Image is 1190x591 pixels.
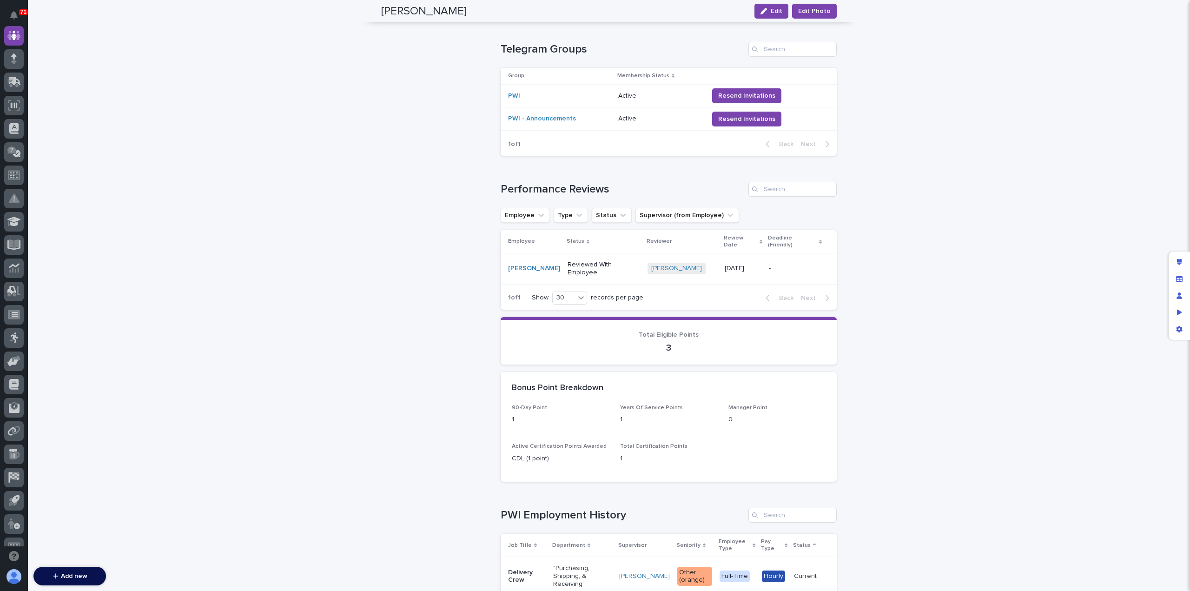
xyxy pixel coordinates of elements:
[720,571,750,582] div: Full-Time
[1171,271,1188,287] div: Manage fields and data
[568,261,640,277] p: Reviewed With Employee
[768,233,816,250] p: Deadline (Friendly)
[651,265,702,272] a: [PERSON_NAME]
[748,182,837,197] input: Search
[66,172,112,179] a: Powered byPylon
[32,153,118,160] div: We're available if you need us!
[4,6,24,25] button: Notifications
[718,114,775,124] span: Resend Invitations
[508,71,524,81] p: Group
[512,405,547,411] span: 90-Day Point
[1171,254,1188,271] div: Edit layout
[793,540,811,551] p: Status
[554,208,588,223] button: Type
[508,92,520,100] a: PWI
[501,183,745,196] h1: Performance Reviews
[552,540,585,551] p: Department
[619,572,670,580] a: [PERSON_NAME]
[762,571,785,582] div: Hourly
[512,454,609,464] p: CDL (1 point)
[620,454,717,464] p: 1
[512,383,603,393] h2: Bonus Point Breakdown
[617,71,669,81] p: Membership Status
[512,342,826,353] p: 3
[773,141,793,147] span: Back
[712,112,781,126] button: Resend Invitations
[771,8,782,14] span: Edit
[591,294,643,302] p: records per page
[501,133,528,156] p: 1 of 1
[54,113,122,130] a: 🔗Onboarding Call
[676,540,701,551] p: Seniority
[712,88,781,103] button: Resend Invitations
[801,141,821,147] span: Next
[58,118,66,126] div: 🔗
[754,4,788,19] button: Edit
[93,172,112,179] span: Pylon
[553,564,612,588] p: "Purchasing, Shipping, & Receiving"
[677,567,712,586] div: Other (orange)
[9,37,169,52] p: Welcome 👋
[9,118,17,126] div: 📖
[618,92,701,100] p: Active
[797,140,837,148] button: Next
[724,233,757,250] p: Review Date
[725,265,761,272] p: [DATE]
[501,208,550,223] button: Employee
[618,540,647,551] p: Supervisor
[728,405,767,411] span: Manager Point
[67,117,119,126] span: Onboarding Call
[512,444,607,449] span: Active Certification Points Awarded
[501,509,745,522] h1: PWI Employment History
[1171,304,1188,321] div: Preview as
[508,115,576,123] a: PWI - Announcements
[718,91,775,100] span: Resend Invitations
[620,415,717,425] p: 1
[158,146,169,158] button: Start new chat
[758,140,797,148] button: Back
[758,294,797,302] button: Back
[4,567,24,586] button: users-avatar
[620,405,683,411] span: Years Of Service Points
[620,444,688,449] span: Total Certification Points
[6,113,54,130] a: 📖Help Docs
[1171,321,1188,338] div: App settings
[12,11,24,26] div: Notifications71
[9,144,26,160] img: 1736555164131-43832dd5-751b-4058-ba23-39d91318e5a0
[639,332,699,338] span: Total Eligible Points
[761,537,782,554] p: Pay Type
[773,295,793,301] span: Back
[9,9,28,27] img: Stacker
[501,43,745,56] h1: Telegram Groups
[647,236,672,246] p: Reviewer
[501,286,528,309] p: 1 of 1
[719,537,750,554] p: Employee Type
[501,253,837,285] tr: [PERSON_NAME] Reviewed With Employee[PERSON_NAME] [DATE]--
[748,42,837,57] input: Search
[9,52,169,66] p: How can we help?
[801,295,821,301] span: Next
[1171,287,1188,304] div: Manage users
[769,263,773,272] p: -
[33,567,106,585] button: Add new
[4,546,24,566] button: Open support chat
[553,293,575,303] div: 30
[508,540,532,551] p: Job Title
[508,569,546,584] p: Delivery Crew
[508,236,535,246] p: Employee
[798,7,831,16] span: Edit Photo
[794,572,822,580] p: Current
[501,107,837,131] tr: PWI - Announcements ActiveResend Invitations
[618,115,701,123] p: Active
[748,508,837,523] input: Search
[32,144,152,153] div: Start new chat
[567,236,584,246] p: Status
[635,208,739,223] button: Supervisor (from Employee)
[512,415,609,425] p: 1
[19,117,51,126] span: Help Docs
[381,5,467,18] h2: [PERSON_NAME]
[792,4,837,19] button: Edit Photo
